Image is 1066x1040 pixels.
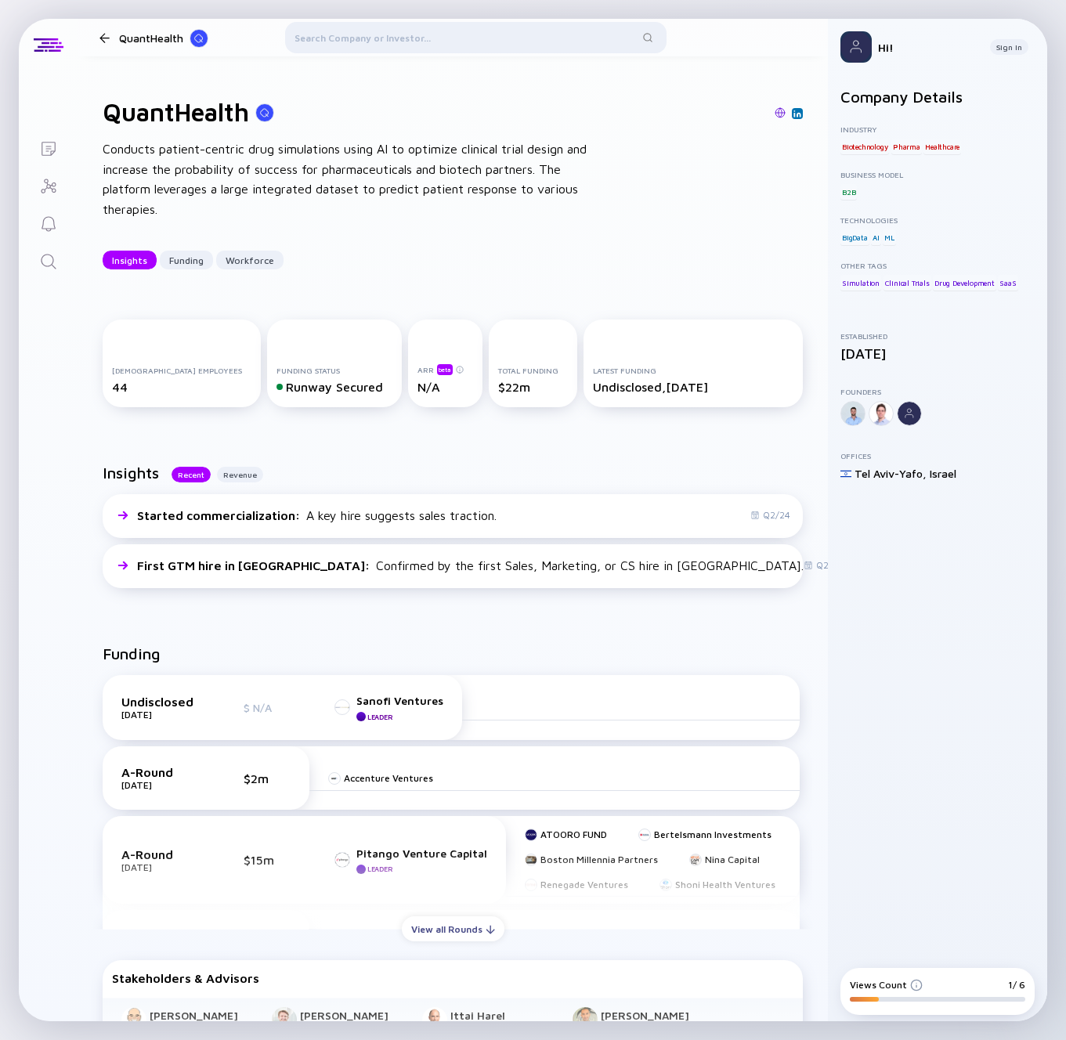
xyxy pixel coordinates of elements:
[112,971,793,985] div: Stakeholders & Advisors
[334,694,443,721] a: Sanofi VenturesLeader
[402,917,504,941] div: View all Rounds
[137,508,497,522] div: A key hire suggests sales traction.
[121,779,200,791] div: [DATE]
[855,467,927,480] div: Tel Aviv-Yafo ,
[112,380,251,394] div: 44
[103,251,157,269] button: Insights
[878,41,977,54] div: Hi!
[840,261,1035,270] div: Other Tags
[840,139,889,154] div: Biotechnology
[19,166,78,204] a: Investor Map
[172,467,211,482] button: Recent
[923,139,961,154] div: Healthcare
[498,380,568,394] div: $22m
[276,380,392,394] div: Runway Secured
[103,97,249,127] h1: QuantHealth
[840,451,1035,460] div: Offices
[121,765,200,779] div: A-Round
[119,28,208,48] div: QuantHealth
[19,128,78,166] a: Lists
[417,363,473,375] div: ARR
[328,772,433,784] a: Accenture Ventures
[840,170,1035,179] div: Business Model
[638,829,771,840] a: Bertelsmann Investments
[344,772,433,784] div: Accenture Ventures
[850,979,923,991] div: Views Count
[103,139,604,219] div: Conducts patient-centric drug simulations using AI to optimize clinical trial design and increase...
[884,275,931,291] div: Clinical Trials
[840,331,1035,341] div: Established
[840,345,1035,362] div: [DATE]
[367,713,392,721] div: Leader
[840,184,857,200] div: B2B
[840,387,1035,396] div: Founders
[750,509,790,521] div: Q2/24
[840,468,851,479] img: Israel Flag
[933,275,996,291] div: Drug Development
[121,847,200,861] div: A-Round
[216,248,284,273] div: Workforce
[19,204,78,241] a: Reminders
[871,229,881,245] div: AI
[137,558,373,572] span: First GTM hire in [GEOGRAPHIC_DATA] :
[498,366,568,375] div: Total Funding
[930,467,956,480] div: Israel
[998,275,1017,291] div: SaaS
[402,916,504,941] button: View all Rounds
[891,139,922,154] div: Pharma
[840,88,1035,106] h2: Company Details
[775,107,786,118] img: QuantHealth Website
[216,251,284,269] button: Workforce
[137,508,303,522] span: Started commercialization :
[160,251,213,269] button: Funding
[840,125,1035,134] div: Industry
[121,709,200,720] div: [DATE]
[112,366,251,375] div: [DEMOGRAPHIC_DATA] Employees
[840,229,869,245] div: BigData
[840,275,881,291] div: Simulation
[883,229,896,245] div: ML
[217,467,263,482] button: Revenue
[160,248,213,273] div: Funding
[654,829,771,840] div: Bertelsmann Investments
[793,110,801,117] img: QuantHealth Linkedin Page
[121,695,200,709] div: Undisclosed
[244,771,291,785] div: $2m
[19,241,78,279] a: Search
[593,366,793,375] div: Latest Funding
[103,645,161,663] h2: Funding
[417,380,473,394] div: N/A
[103,464,159,482] h2: Insights
[540,829,607,840] div: ATOORO FUND
[525,829,607,840] a: ATOORO FUND
[334,847,487,874] a: Pitango Venture CapitalLeader
[356,694,443,707] div: Sanofi Ventures
[276,366,392,375] div: Funding Status
[1008,979,1025,991] div: 1/ 6
[804,559,844,571] div: Q2/24
[244,701,291,714] div: $ N/A
[840,31,872,63] img: Profile Picture
[593,380,793,394] div: Undisclosed, [DATE]
[137,558,804,572] div: Confirmed by the first Sales, Marketing, or CS hire in [GEOGRAPHIC_DATA].
[437,364,453,375] div: beta
[103,248,157,273] div: Insights
[356,847,487,860] div: Pitango Venture Capital
[840,215,1035,225] div: Technologies
[990,39,1028,55] button: Sign In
